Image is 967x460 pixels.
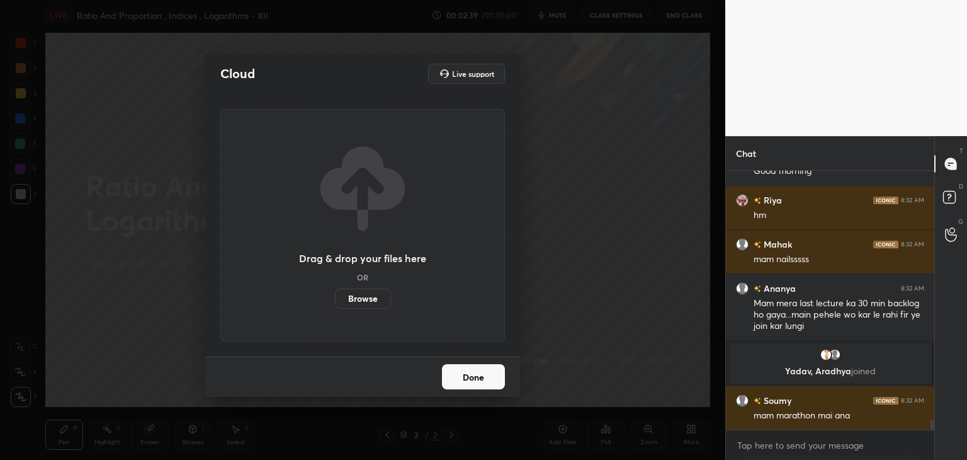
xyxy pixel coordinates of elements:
[873,397,898,405] img: iconic-dark.1390631f.png
[736,282,749,295] img: default.png
[754,197,761,204] img: no-rating-badge.077c3623.svg
[754,209,924,222] div: hm
[873,197,898,204] img: iconic-dark.1390631f.png
[761,238,792,251] h6: Mahak
[299,253,426,263] h3: Drag & drop your files here
[958,217,963,226] p: G
[761,394,791,407] h6: Soumy
[754,410,924,422] div: mam marathon mai ana
[754,241,761,248] img: no-rating-badge.077c3623.svg
[901,397,924,405] div: 8:32 AM
[726,137,766,170] p: Chat
[754,297,924,333] div: Mam mera last lecture ka 30 min backlog ho gaya...main pehele wo kar le rahi fir ye join kar lungi
[959,146,963,156] p: T
[901,241,924,248] div: 8:32 AM
[737,366,924,376] p: Yadav, Aradhya
[754,398,761,405] img: no-rating-badge.077c3623.svg
[851,365,876,377] span: joined
[901,285,924,292] div: 8:32 AM
[901,197,924,204] div: 8:32 AM
[357,273,368,281] h5: OR
[220,66,255,82] h2: Cloud
[452,70,494,78] h5: Live support
[736,394,749,407] img: default.png
[873,241,898,248] img: iconic-dark.1390631f.png
[736,238,749,251] img: default.png
[754,253,924,266] div: mam nailsssss
[820,348,832,361] img: 00d6d87025cc4422a1b5a21715f398a2.jpg
[754,285,761,292] img: no-rating-badge.077c3623.svg
[442,364,505,389] button: Done
[761,193,782,207] h6: Riya
[959,181,963,191] p: D
[726,171,934,430] div: grid
[828,348,841,361] img: default.png
[736,194,749,207] img: 872e590670b2484bb6d0e2648dc20bcf.jpg
[761,282,796,295] h6: Ananya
